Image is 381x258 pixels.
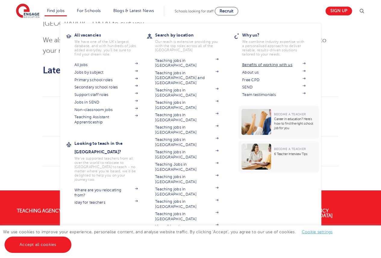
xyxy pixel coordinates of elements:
[155,125,218,135] a: Teaching jobs in [GEOGRAPHIC_DATA]
[113,8,154,13] a: Blogs & Latest News
[74,156,138,182] p: We've supported teachers from all over the world to relocate to [GEOGRAPHIC_DATA] to teach - no m...
[155,187,218,197] a: Teaching jobs in [GEOGRAPHIC_DATA]
[242,62,305,67] a: Benefits of working with us
[155,224,218,229] a: View all locations
[74,70,138,75] a: Jobs by subject
[238,141,320,173] a: Become a Teacher6 Teacher Interview Tips
[74,78,138,82] a: Primary school roles
[16,4,39,19] img: Engage Education
[47,8,65,13] a: Find jobs
[302,230,333,234] a: Cookie settings
[155,212,218,221] a: Teaching jobs in [GEOGRAPHIC_DATA]
[242,31,314,39] h3: Why us?
[326,7,352,15] a: Sign up
[242,92,305,97] a: Team testimonials
[155,31,227,39] h3: Search by location
[155,71,218,85] a: Teaching jobs in [GEOGRAPHIC_DATA] and [GEOGRAPHIC_DATA]
[155,174,218,184] a: Teaching jobs in [GEOGRAPHIC_DATA]
[155,113,218,123] a: Teaching jobs in [GEOGRAPHIC_DATA]
[74,62,138,67] a: All jobs
[242,85,305,90] a: SEND
[155,40,218,52] p: Our reach is extensive providing you with the top roles across all of the [GEOGRAPHIC_DATA]
[74,85,138,90] a: Secondary school roles
[238,106,320,139] a: Become a TeacherCareer in education? Here’s how to find the right school job for you
[74,107,138,112] a: Non-classroom jobs
[74,115,138,125] a: Teaching Assistant Apprenticeship
[155,31,227,52] a: Search by locationOur reach is extensive providing you with the top roles across all of the [GEOG...
[74,139,147,182] a: Looking to teach in the [GEOGRAPHIC_DATA]?We've supported teachers from all over the world to rel...
[74,92,138,97] a: Support staff roles
[242,70,305,75] a: About us
[43,106,338,113] h4: We don’t currently have any open vacancies in [GEOGRAPHIC_DATA]
[175,9,214,13] span: Schools looking for staff
[74,31,147,39] h3: All vacancies
[215,7,238,15] a: Recruit
[17,208,86,214] a: Teaching Agency Watford
[5,237,71,253] a: Accept all cookies
[77,8,101,13] a: For Schools
[274,117,316,130] p: Career in education? Here’s how to find the right school job for you
[155,137,218,147] a: Teaching jobs in [GEOGRAPHIC_DATA]
[43,37,326,54] span: We also provide dedicated local support for all teaching placements, helping you to settle in to ...
[155,88,218,98] a: Teaching jobs in [GEOGRAPHIC_DATA]
[74,188,138,198] a: Where are you relocating from?
[242,31,314,56] a: Why us?We combine industry expertise with a personalised approach to deliver reliable, results-dr...
[155,162,218,172] a: Teaching Jobs in [GEOGRAPHIC_DATA]
[155,100,218,110] a: Teaching jobs in [GEOGRAPHIC_DATA]
[274,113,306,116] span: Become a Teacher
[220,9,233,13] span: Recruit
[242,40,305,56] p: We combine industry expertise with a personalised approach to deliver reliable, results-driven so...
[155,150,218,160] a: Teaching jobs in [GEOGRAPHIC_DATA]
[74,100,138,105] a: Jobs in SEND
[74,40,138,56] p: We have one of the UK's largest database. and with hundreds of jobs added everyday. you'll be sur...
[74,139,147,156] h3: Looking to teach in the [GEOGRAPHIC_DATA]?
[242,78,305,82] a: Free CPD
[155,58,218,68] a: Teaching jobs in [GEOGRAPHIC_DATA]
[74,200,138,205] a: iday for teachers
[155,199,218,209] a: Teaching jobs in [GEOGRAPHIC_DATA]
[3,230,339,247] span: We use cookies to improve your experience, personalise content, and analyse website traffic. By c...
[74,31,147,56] a: All vacanciesWe have one of the UK's largest database. and with hundreds of jobs added everyday. ...
[43,119,338,127] p: However, to see a list of our live jobs, or request a callback please one of the following options.
[274,147,306,151] span: Become a Teacher
[274,152,316,156] p: 6 Teacher Interview Tips
[43,65,338,75] h2: Latest Oxfordshire School Jobs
